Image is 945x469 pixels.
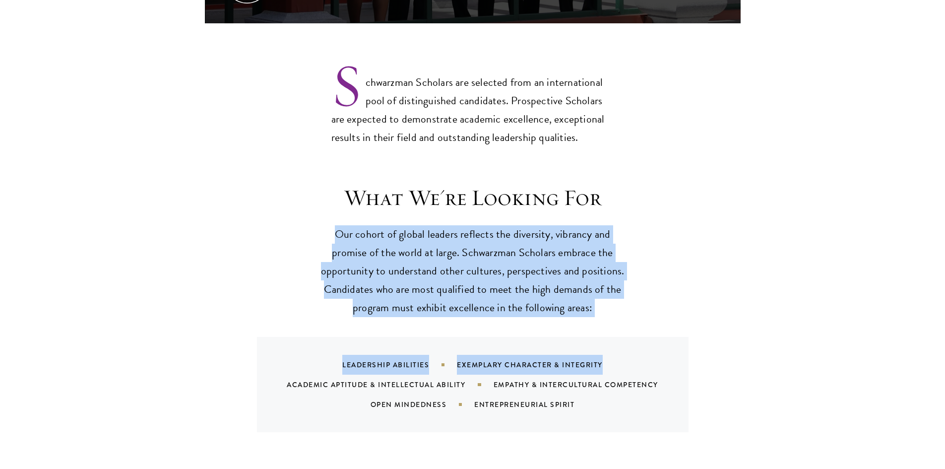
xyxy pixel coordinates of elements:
[474,400,599,409] div: Entrepreneurial Spirit
[287,380,493,390] div: Academic Aptitude & Intellectual Ability
[494,380,683,390] div: Empathy & Intercultural Competency
[331,57,614,147] p: Schwarzman Scholars are selected from an international pool of distinguished candidates. Prospect...
[319,184,627,212] h3: What We're Looking For
[319,225,627,317] p: Our cohort of global leaders reflects the diversity, vibrancy and promise of the world at large. ...
[342,360,457,370] div: Leadership Abilities
[457,360,628,370] div: Exemplary Character & Integrity
[371,400,475,409] div: Open Mindedness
